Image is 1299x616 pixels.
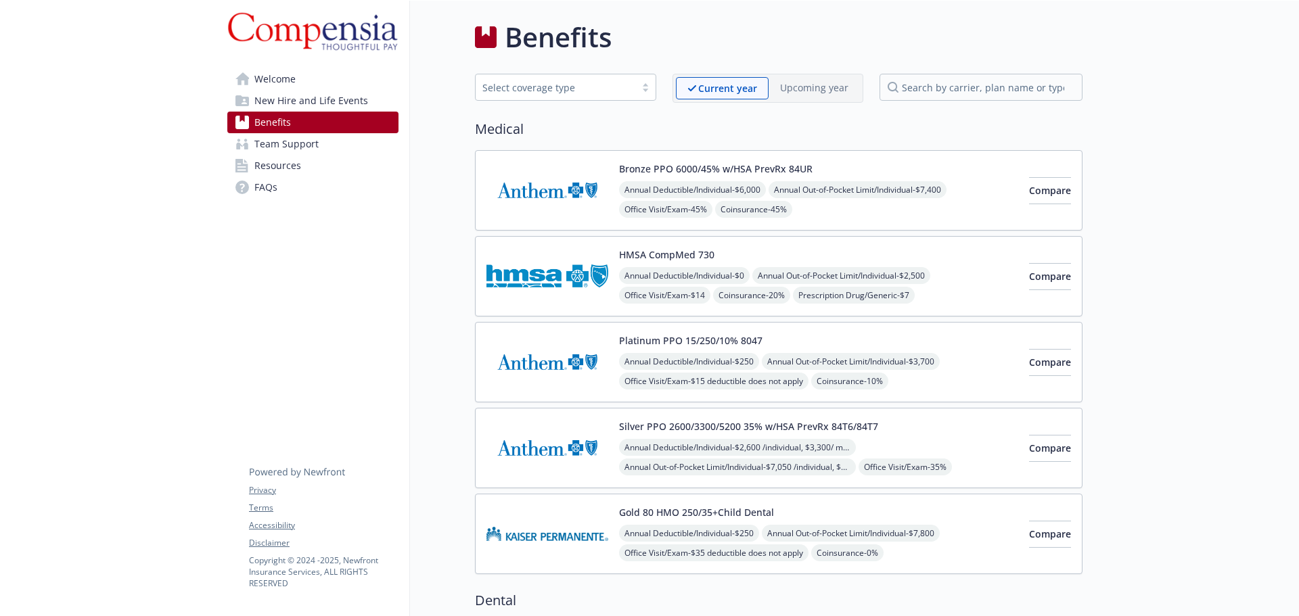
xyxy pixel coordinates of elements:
[1029,442,1071,454] span: Compare
[619,247,714,262] button: HMSA CompMed 730
[254,90,368,112] span: New Hire and Life Events
[619,267,750,284] span: Annual Deductible/Individual - $0
[619,333,762,348] button: Platinum PPO 15/250/10% 8047
[762,353,940,370] span: Annual Out-of-Pocket Limit/Individual - $3,700
[486,505,608,563] img: Kaiser Permanente Insurance Company carrier logo
[1029,521,1071,548] button: Compare
[619,201,712,218] span: Office Visit/Exam - 45%
[227,133,398,155] a: Team Support
[1029,527,1071,540] span: Compare
[475,119,1082,139] h2: Medical
[752,267,930,284] span: Annual Out-of-Pocket Limit/Individual - $2,500
[811,373,888,389] span: Coinsurance - 10%
[475,590,1082,611] h2: Dental
[1029,263,1071,290] button: Compare
[715,201,792,218] span: Coinsurance - 45%
[254,176,277,198] span: FAQs
[486,419,608,477] img: Anthem Blue Cross carrier logo
[780,80,848,95] p: Upcoming year
[619,458,856,475] span: Annual Out-of-Pocket Limit/Individual - $7,050 /individual, $7,050/ member
[619,287,710,304] span: Office Visit/Exam - $14
[619,439,856,456] span: Annual Deductible/Individual - $2,600 /individual, $3,300/ member
[880,74,1082,101] input: search by carrier, plan name or type
[249,519,398,531] a: Accessibility
[227,112,398,133] a: Benefits
[227,90,398,112] a: New Hire and Life Events
[619,181,766,198] span: Annual Deductible/Individual - $6,000
[505,17,612,57] h1: Benefits
[254,155,301,176] span: Resources
[486,162,608,219] img: Anthem Blue Cross carrier logo
[619,544,808,561] span: Office Visit/Exam - $35 deductible does not apply
[249,484,398,496] a: Privacy
[769,77,860,99] span: Upcoming year
[254,112,291,133] span: Benefits
[698,81,757,95] p: Current year
[254,68,296,90] span: Welcome
[619,162,813,176] button: Bronze PPO 6000/45% w/HSA PrevRx 84UR
[249,554,398,589] p: Copyright © 2024 - 2025 , Newfront Insurance Services, ALL RIGHTS RESERVED
[859,458,952,475] span: Office Visit/Exam - 35%
[769,181,947,198] span: Annual Out-of-Pocket Limit/Individual - $7,400
[249,502,398,514] a: Terms
[1029,184,1071,197] span: Compare
[1029,270,1071,283] span: Compare
[619,505,774,519] button: Gold 80 HMO 250/35+Child Dental
[619,525,759,542] span: Annual Deductible/Individual - $250
[486,333,608,391] img: Anthem Blue Cross carrier logo
[254,133,319,155] span: Team Support
[793,287,915,304] span: Prescription Drug/Generic - $7
[227,176,398,198] a: FAQs
[713,287,790,304] span: Coinsurance - 20%
[619,353,759,370] span: Annual Deductible/Individual - $250
[1029,356,1071,369] span: Compare
[1029,177,1071,204] button: Compare
[482,80,629,95] div: Select coverage type
[1029,349,1071,376] button: Compare
[249,537,398,549] a: Disclaimer
[619,373,808,389] span: Office Visit/Exam - $15 deductible does not apply
[1029,435,1071,462] button: Compare
[811,544,884,561] span: Coinsurance - 0%
[762,525,940,542] span: Annual Out-of-Pocket Limit/Individual - $7,800
[227,155,398,176] a: Resources
[619,419,878,433] button: Silver PPO 2600/3300/5200 35% w/HSA PrevRx 84T6/84T7
[227,68,398,90] a: Welcome
[486,247,608,305] img: Hawaii Medical Service Association carrier logo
